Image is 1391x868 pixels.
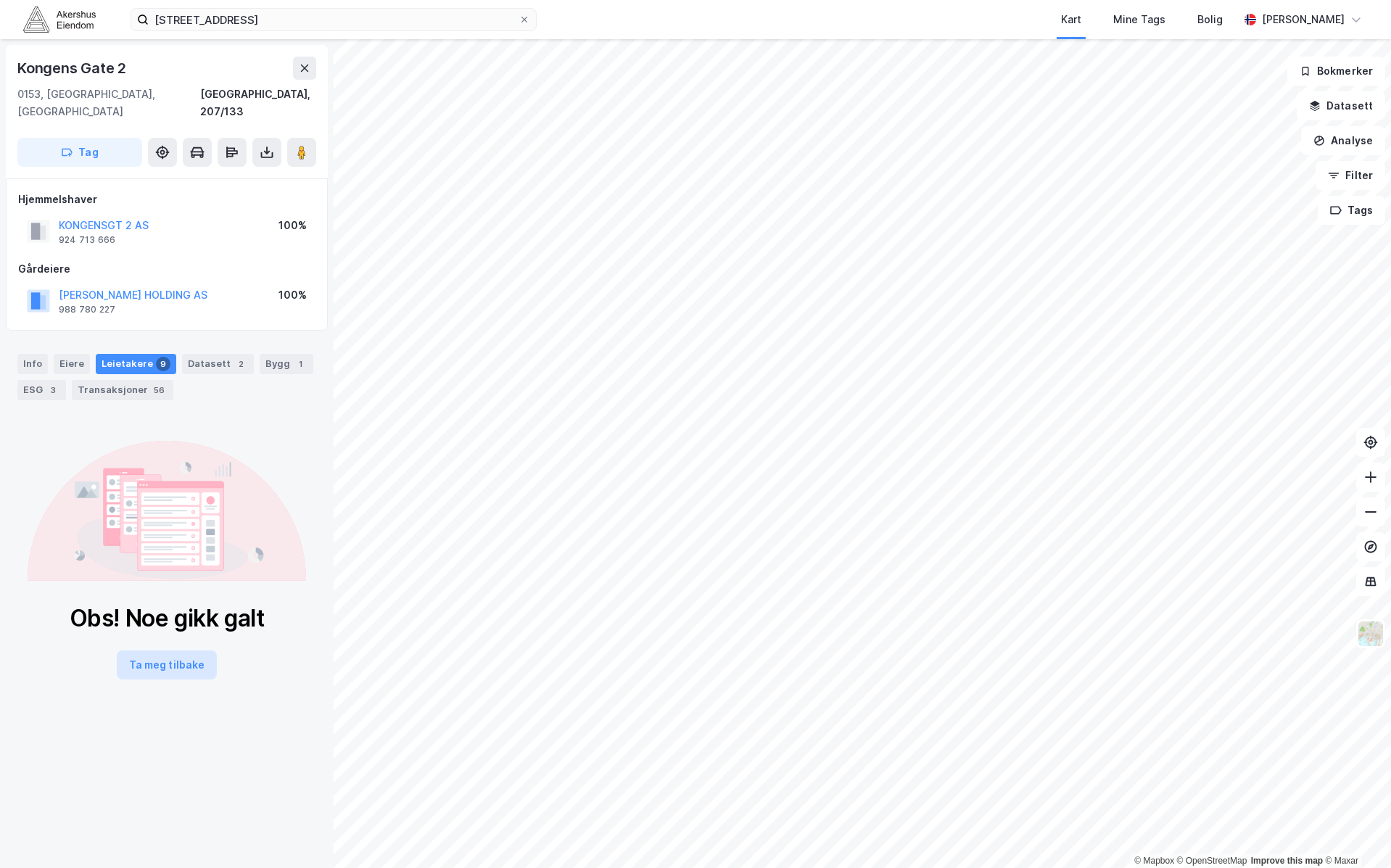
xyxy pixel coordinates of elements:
[260,354,313,374] div: Bygg
[1134,856,1174,866] a: Mapbox
[1318,798,1391,868] div: Kontrollprogram for chat
[1301,126,1385,155] button: Analyse
[1357,620,1384,648] img: Z
[1177,856,1247,866] a: OpenStreetMap
[1113,11,1165,28] div: Mine Tags
[200,86,316,120] div: [GEOGRAPHIC_DATA], 207/133
[234,357,248,371] div: 2
[23,7,96,32] img: akershus-eiendom-logo.9091f326c980b4bce74ccdd9f866810c.svg
[1318,798,1391,868] iframe: Chat Widget
[156,357,170,371] div: 9
[46,383,60,397] div: 3
[59,304,115,315] div: 988 780 227
[17,86,200,120] div: 0153, [GEOGRAPHIC_DATA], [GEOGRAPHIC_DATA]
[1318,196,1385,225] button: Tags
[70,604,265,633] div: Obs! Noe gikk galt
[1197,11,1223,28] div: Bolig
[54,354,90,374] div: Eiere
[18,191,315,208] div: Hjemmelshaver
[278,286,307,304] div: 100%
[17,138,142,167] button: Tag
[151,383,168,397] div: 56
[59,234,115,246] div: 924 713 666
[1316,161,1385,190] button: Filter
[17,57,129,80] div: Kongens Gate 2
[117,650,217,679] button: Ta meg tilbake
[18,260,315,278] div: Gårdeiere
[72,380,173,400] div: Transaksjoner
[149,9,519,30] input: Søk på adresse, matrikkel, gårdeiere, leietakere eller personer
[96,354,176,374] div: Leietakere
[17,354,48,374] div: Info
[182,354,254,374] div: Datasett
[1251,856,1323,866] a: Improve this map
[1061,11,1081,28] div: Kart
[17,380,66,400] div: ESG
[1262,11,1345,28] div: [PERSON_NAME]
[1297,91,1385,120] button: Datasett
[278,217,307,234] div: 100%
[1287,57,1385,86] button: Bokmerker
[293,357,307,371] div: 1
